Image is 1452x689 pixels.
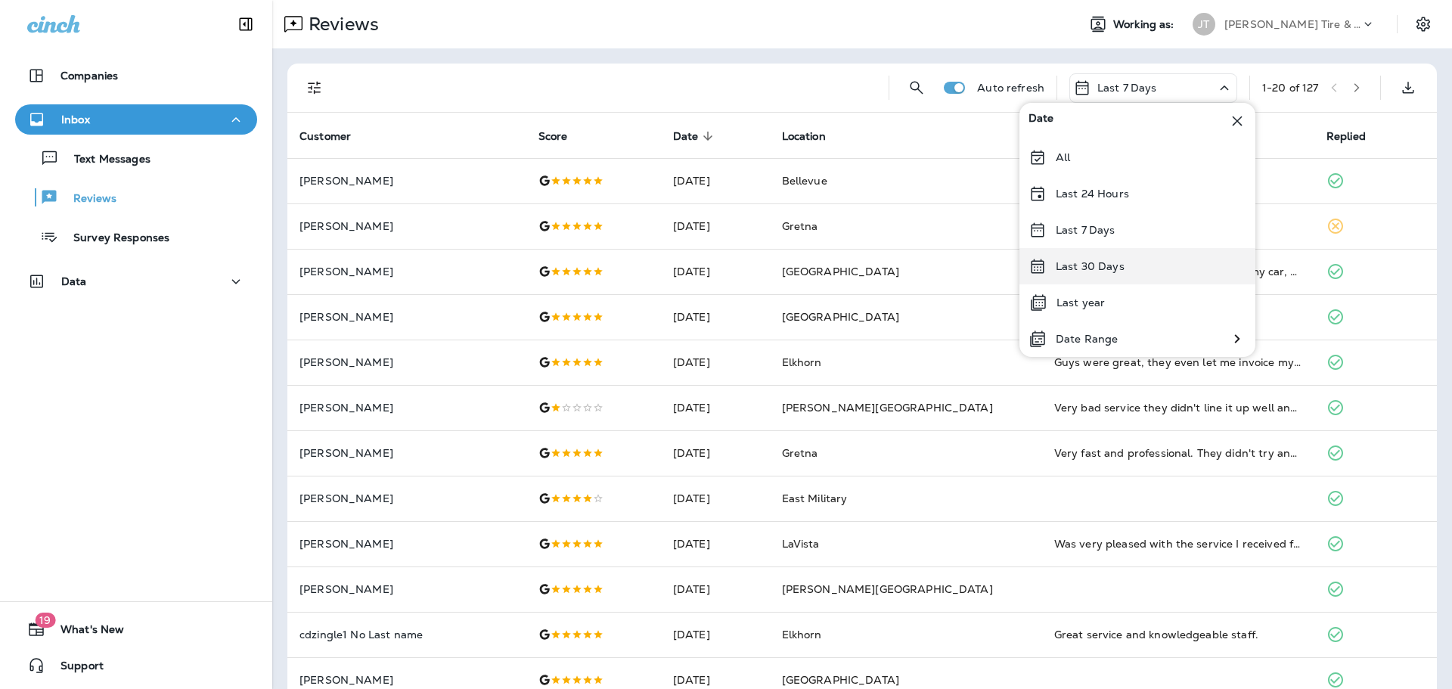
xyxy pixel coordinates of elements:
[782,673,899,687] span: [GEOGRAPHIC_DATA]
[1056,260,1125,272] p: Last 30 Days
[1056,296,1105,309] p: Last year
[1056,151,1070,163] p: All
[977,82,1044,94] p: Auto refresh
[782,265,899,278] span: [GEOGRAPHIC_DATA]
[15,104,257,135] button: Inbox
[661,385,770,430] td: [DATE]
[538,130,568,143] span: Score
[1054,445,1302,461] div: Very fast and professional. They didn't try and sell me something that I didn't want. There was n...
[1056,188,1129,200] p: Last 24 Hours
[661,521,770,566] td: [DATE]
[15,182,257,213] button: Reviews
[782,310,899,324] span: [GEOGRAPHIC_DATA]
[299,129,371,143] span: Customer
[1056,333,1118,345] p: Date Range
[59,153,150,167] p: Text Messages
[782,219,818,233] span: Gretna
[35,613,55,628] span: 19
[299,73,330,103] button: Filters
[782,446,818,460] span: Gretna
[782,628,822,641] span: Elkhorn
[1224,18,1360,30] p: [PERSON_NAME] Tire & Auto
[1262,82,1319,94] div: 1 - 20 of 127
[782,582,993,596] span: [PERSON_NAME][GEOGRAPHIC_DATA]
[901,73,932,103] button: Search Reviews
[299,265,514,278] p: [PERSON_NAME]
[45,623,124,641] span: What's New
[673,129,718,143] span: Date
[299,402,514,414] p: [PERSON_NAME]
[661,249,770,294] td: [DATE]
[1097,82,1157,94] p: Last 7 Days
[1326,129,1385,143] span: Replied
[661,340,770,385] td: [DATE]
[60,70,118,82] p: Companies
[61,113,90,126] p: Inbox
[661,203,770,249] td: [DATE]
[1056,224,1115,236] p: Last 7 Days
[1028,112,1054,130] span: Date
[782,401,993,414] span: [PERSON_NAME][GEOGRAPHIC_DATA]
[299,220,514,232] p: [PERSON_NAME]
[299,674,514,686] p: [PERSON_NAME]
[1054,400,1302,415] div: Very bad service they didn't line it up well and they charged me for a bad job and now they don't...
[302,13,379,36] p: Reviews
[299,130,351,143] span: Customer
[661,158,770,203] td: [DATE]
[299,311,514,323] p: [PERSON_NAME]
[538,129,588,143] span: Score
[1410,11,1437,38] button: Settings
[782,174,827,188] span: Bellevue
[15,221,257,253] button: Survey Responses
[299,583,514,595] p: [PERSON_NAME]
[1113,18,1177,31] span: Working as:
[661,476,770,521] td: [DATE]
[61,275,87,287] p: Data
[299,447,514,459] p: [PERSON_NAME]
[661,294,770,340] td: [DATE]
[782,355,822,369] span: Elkhorn
[1326,130,1366,143] span: Replied
[782,537,820,551] span: LaVista
[299,628,514,641] p: cdzingle1 No Last name
[299,356,514,368] p: [PERSON_NAME]
[782,130,826,143] span: Location
[225,9,267,39] button: Collapse Sidebar
[15,142,257,174] button: Text Messages
[15,614,257,644] button: 19What's New
[661,430,770,476] td: [DATE]
[15,266,257,296] button: Data
[45,660,104,678] span: Support
[299,175,514,187] p: [PERSON_NAME]
[661,566,770,612] td: [DATE]
[58,192,116,206] p: Reviews
[299,538,514,550] p: [PERSON_NAME]
[782,492,848,505] span: East Military
[1054,536,1302,551] div: Was very pleased with the service I received from Jensen tire. The were very honest and up front ...
[661,612,770,657] td: [DATE]
[299,492,514,504] p: [PERSON_NAME]
[1054,355,1302,370] div: Guys were great, they even let me invoice my wife via text as I forgot my wallet. One place to im...
[1054,627,1302,642] div: Great service and knowledgeable staff.
[1193,13,1215,36] div: JT
[1393,73,1423,103] button: Export as CSV
[673,130,699,143] span: Date
[782,129,845,143] span: Location
[58,231,169,246] p: Survey Responses
[15,61,257,91] button: Companies
[15,650,257,681] button: Support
